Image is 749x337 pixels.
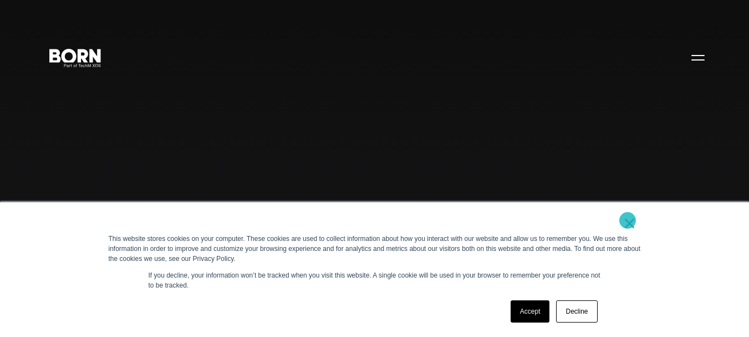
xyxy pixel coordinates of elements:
a: Decline [556,300,597,323]
button: Open [685,46,711,69]
p: If you decline, your information won’t be tracked when you visit this website. A single cookie wi... [149,270,601,290]
a: Accept [511,300,550,323]
a: × [623,218,636,228]
div: This website stores cookies on your computer. These cookies are used to collect information about... [109,234,641,264]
